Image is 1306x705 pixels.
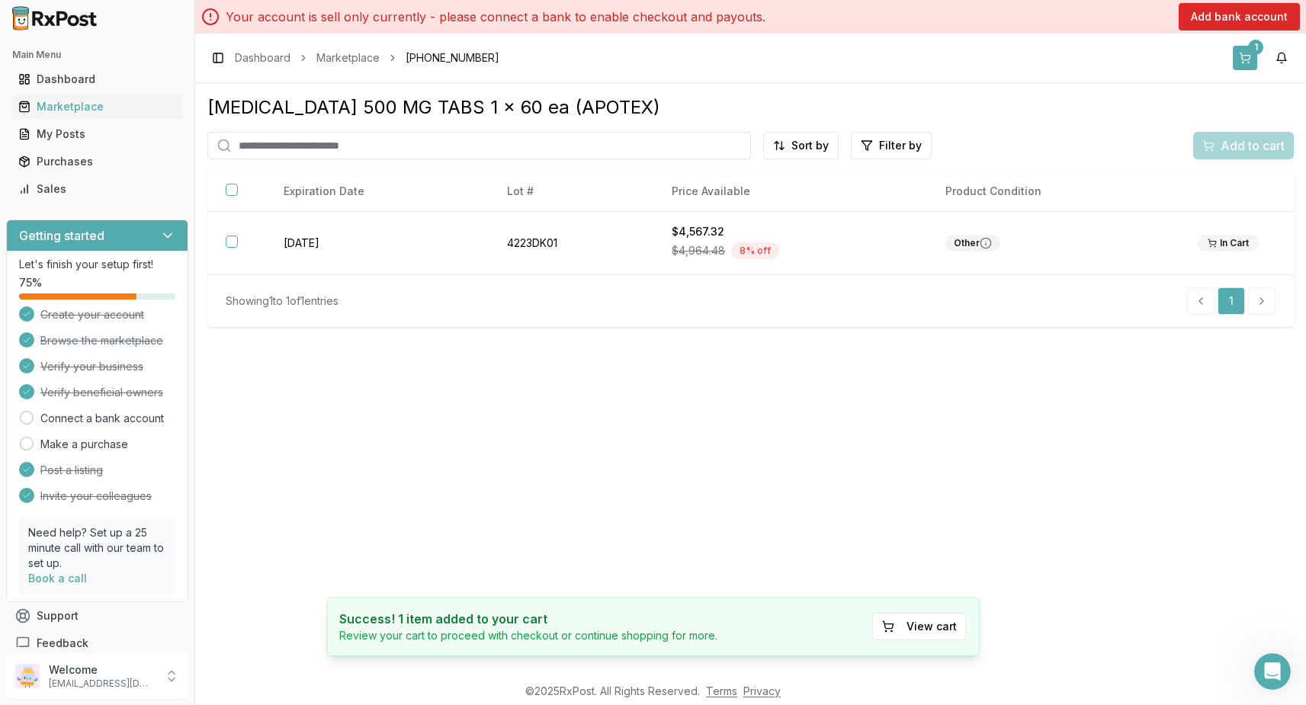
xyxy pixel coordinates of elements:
h3: Getting started [19,226,104,245]
a: Privacy [743,684,781,697]
a: Dashboard [12,66,182,93]
span: Home [21,514,55,524]
span: Sort by [791,138,829,153]
span: Browse the marketplace [40,333,163,348]
p: How can we help? [30,160,274,186]
button: My Posts [6,122,188,146]
div: In Cart [1198,235,1259,252]
button: Messages [76,476,152,537]
a: Terms [706,684,737,697]
a: Make a purchase [40,437,128,452]
p: Welcome [49,662,155,678]
img: User avatar [15,664,40,688]
div: Send us a message [15,205,290,247]
div: Other [945,235,1000,252]
button: 1 [1233,46,1257,70]
div: Sales [18,181,176,197]
td: [DATE] [265,212,489,275]
h2: Main Menu [12,49,182,61]
button: Sales [6,177,188,201]
a: Sales [12,175,182,203]
button: Add bank account [1179,3,1300,30]
span: Search for help [31,269,124,285]
button: Help [229,476,305,537]
button: News [152,476,229,537]
div: All services are online [31,356,274,372]
a: Dashboard [235,50,290,66]
div: Showing 1 to 1 of 1 entries [226,293,339,309]
span: Verify beneficial owners [40,385,163,400]
div: My Posts [18,127,176,142]
p: Need help? Set up a 25 minute call with our team to set up. [28,525,166,571]
a: Marketplace [316,50,380,66]
div: Send us a message [31,218,255,234]
img: RxPost Logo [6,6,104,30]
button: Search for help [22,261,283,292]
div: Dashboard [18,72,176,87]
a: Connect a bank account [40,411,164,426]
td: 4223DK01 [489,212,654,275]
button: Support [6,602,188,630]
button: Filter by [851,132,932,159]
th: Price Available [653,171,927,212]
img: Profile image for Rachel [149,24,180,55]
a: Marketplace [12,93,182,120]
button: View status page [31,378,274,409]
button: Feedback [6,630,188,657]
button: Marketplace [6,95,188,119]
button: Purchases [6,149,188,174]
th: Expiration Date [265,171,489,212]
span: Messages [88,514,141,524]
div: Purchases [18,154,176,169]
span: News [176,514,205,524]
div: [MEDICAL_DATA] 500 MG TABS 1 x 60 ea (APOTEX) [207,95,1294,120]
div: Marketplace [18,99,176,114]
a: My Posts [12,120,182,148]
p: Your account is sell only currently - please connect a bank to enable checkout and payouts. [226,8,765,26]
a: Purchases [12,148,182,175]
span: Filter by [879,138,922,153]
nav: breadcrumb [235,50,499,66]
iframe: Intercom live chat [1254,653,1291,690]
p: [EMAIL_ADDRESS][DOMAIN_NAME] [49,678,155,690]
p: Review your cart to proceed with checkout or continue shopping for more. [339,628,717,643]
h4: Success! 1 item added to your cart [339,610,717,628]
div: 1 [1248,40,1263,55]
div: 8 % off [731,242,779,259]
th: Lot # [489,171,654,212]
a: 1 [1218,287,1245,315]
div: Close [262,24,290,52]
img: Profile image for Amantha [178,24,209,55]
p: Let's finish your setup first! [19,257,175,272]
span: Verify your business [40,359,143,374]
span: Feedback [37,636,88,651]
img: logo [30,29,118,53]
th: Product Condition [927,171,1179,212]
span: Post a listing [40,463,103,478]
span: Create your account [40,307,144,322]
span: Invite your colleagues [40,489,152,504]
a: Book a call [28,572,87,585]
span: $4,964.48 [672,243,725,258]
p: Hi [PERSON_NAME] 👋 [30,108,274,160]
button: View cart [872,613,967,640]
nav: pagination [1187,287,1276,315]
button: Dashboard [6,67,188,91]
button: Sort by [763,132,839,159]
span: [PHONE_NUMBER] [406,50,499,66]
div: $4,567.32 [672,224,909,239]
span: 75 % [19,275,42,290]
span: Help [255,514,279,524]
img: Profile image for Manuel [207,24,238,55]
